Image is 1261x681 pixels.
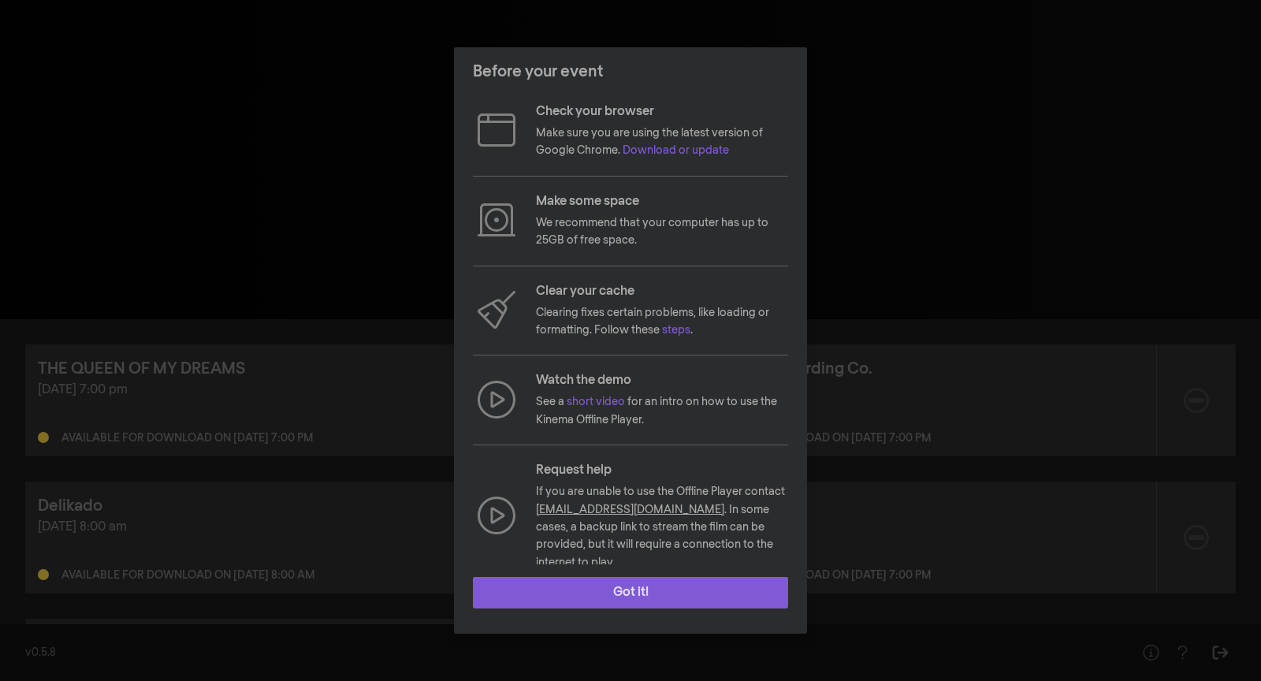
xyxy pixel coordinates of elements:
[662,325,690,336] a: steps
[536,393,788,429] p: See a for an intro on how to use the Kinema Offline Player.
[536,282,788,301] p: Clear your cache
[536,125,788,160] p: Make sure you are using the latest version of Google Chrome.
[536,371,788,390] p: Watch the demo
[536,214,788,250] p: We recommend that your computer has up to 25GB of free space.
[536,461,788,480] p: Request help
[536,304,788,340] p: Clearing fixes certain problems, like loading or formatting. Follow these .
[567,396,625,407] a: short video
[473,577,788,608] button: Got it!
[623,145,729,156] a: Download or update
[536,192,788,211] p: Make some space
[536,102,788,121] p: Check your browser
[454,47,807,96] header: Before your event
[536,483,788,571] p: If you are unable to use the Offline Player contact . In some cases, a backup link to stream the ...
[536,504,724,515] a: [EMAIL_ADDRESS][DOMAIN_NAME]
